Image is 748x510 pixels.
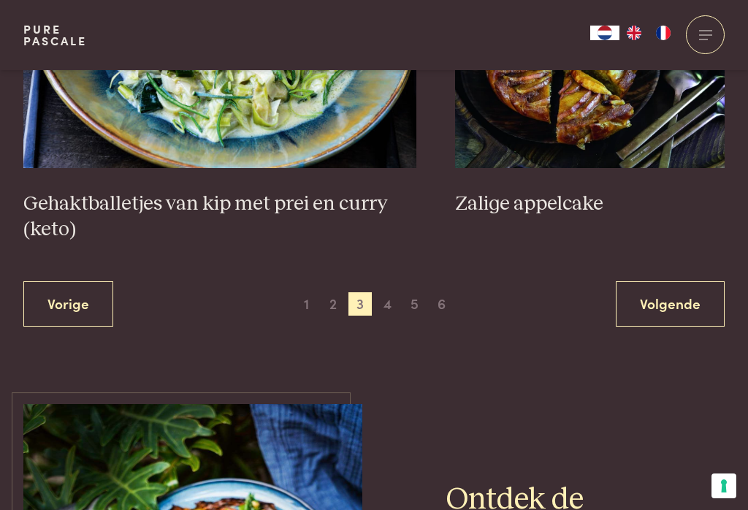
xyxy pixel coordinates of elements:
[619,26,649,40] a: EN
[430,292,454,316] span: 6
[711,473,736,498] button: Uw voorkeuren voor toestemming voor trackingtechnologieën
[23,23,87,47] a: PurePascale
[348,292,372,316] span: 3
[590,26,619,40] div: Language
[649,26,678,40] a: FR
[23,281,113,327] a: Vorige
[294,292,318,316] span: 1
[619,26,678,40] ul: Language list
[455,191,725,217] h3: Zalige appelcake
[321,292,345,316] span: 2
[403,292,427,316] span: 5
[590,26,619,40] a: NL
[23,191,416,242] h3: Gehaktballetjes van kip met prei en curry (keto)
[376,292,400,316] span: 4
[616,281,725,327] a: Volgende
[590,26,678,40] aside: Language selected: Nederlands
